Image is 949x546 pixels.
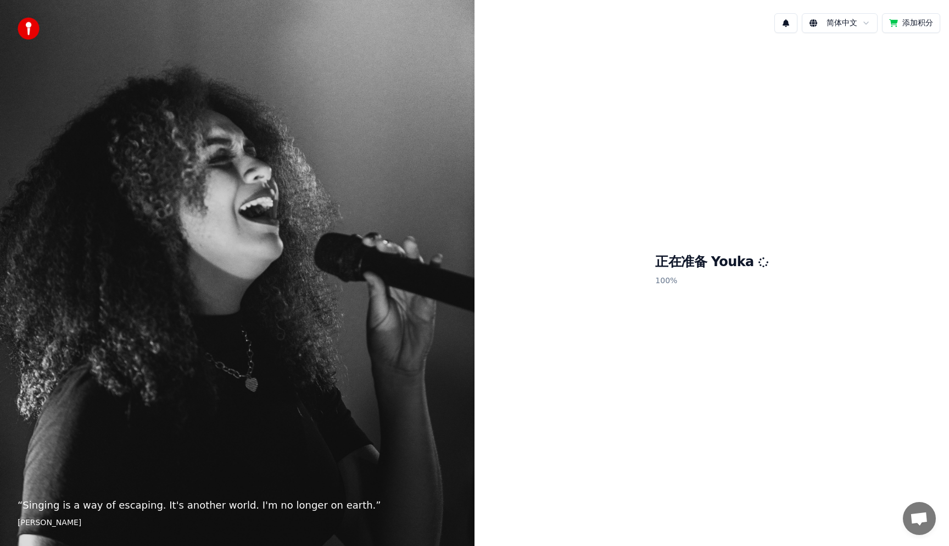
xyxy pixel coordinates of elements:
h1: 正在准备 Youka [655,253,768,271]
button: 添加积分 [882,13,940,33]
p: “ Singing is a way of escaping. It's another world. I'm no longer on earth. ” [18,498,457,513]
footer: [PERSON_NAME] [18,517,457,528]
img: youka [18,18,40,40]
a: 开放式聊天 [903,502,936,535]
p: 100 % [655,271,768,291]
